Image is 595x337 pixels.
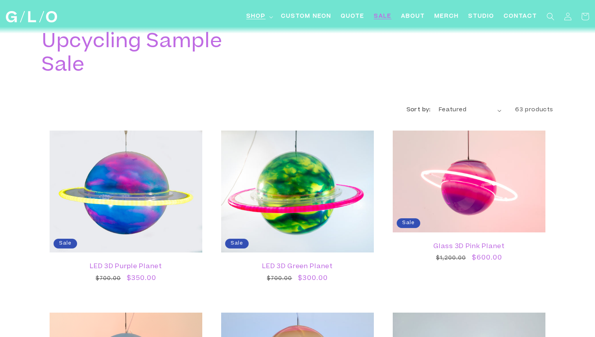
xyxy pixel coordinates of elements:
[499,8,542,26] a: Contact
[542,8,559,25] summary: Search
[336,8,369,26] a: Quote
[57,263,194,271] a: LED 3D Purple Planet
[504,13,537,21] span: Contact
[434,13,459,21] span: Merch
[242,8,276,26] summary: Shop
[407,107,431,113] label: Sort by:
[229,263,366,271] a: LED 3D Green Planet
[453,227,595,337] iframe: Chat Widget
[246,13,266,21] span: Shop
[281,13,331,21] span: Custom Neon
[396,8,430,26] a: About
[369,8,396,26] a: SALE
[401,243,538,250] a: Glass 3D Pink Planet
[468,13,494,21] span: Studio
[3,8,60,26] a: GLO Studio
[430,8,464,26] a: Merch
[464,8,499,26] a: Studio
[401,13,425,21] span: About
[276,8,336,26] a: Custom Neon
[515,107,553,113] span: 63 products
[6,11,57,22] img: GLO Studio
[341,13,364,21] span: Quote
[42,31,246,78] h1: Upcycling Sample Sale
[374,13,392,21] span: SALE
